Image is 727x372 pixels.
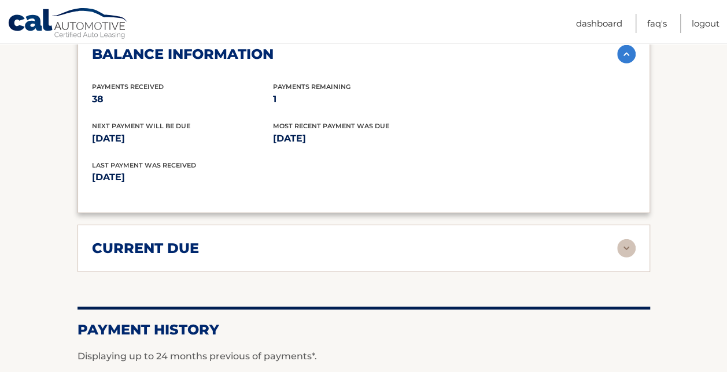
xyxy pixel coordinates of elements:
p: [DATE] [92,131,273,147]
p: 38 [92,91,273,107]
span: Payments Received [92,83,164,91]
a: Logout [692,14,719,33]
a: FAQ's [647,14,667,33]
h2: Payment History [78,321,650,338]
span: Most Recent Payment Was Due [273,122,389,130]
a: Cal Automotive [8,8,129,41]
h2: current due [92,240,199,257]
span: Payments Remaining [273,83,350,91]
p: Displaying up to 24 months previous of payments*. [78,349,650,363]
a: Dashboard [576,14,622,33]
img: accordion-active.svg [617,45,636,64]
img: accordion-rest.svg [617,239,636,258]
p: 1 [273,91,454,107]
h2: balance information [92,46,274,63]
span: Next Payment will be due [92,122,190,130]
p: [DATE] [92,169,364,185]
p: [DATE] [273,131,454,147]
span: Last Payment was received [92,161,196,169]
